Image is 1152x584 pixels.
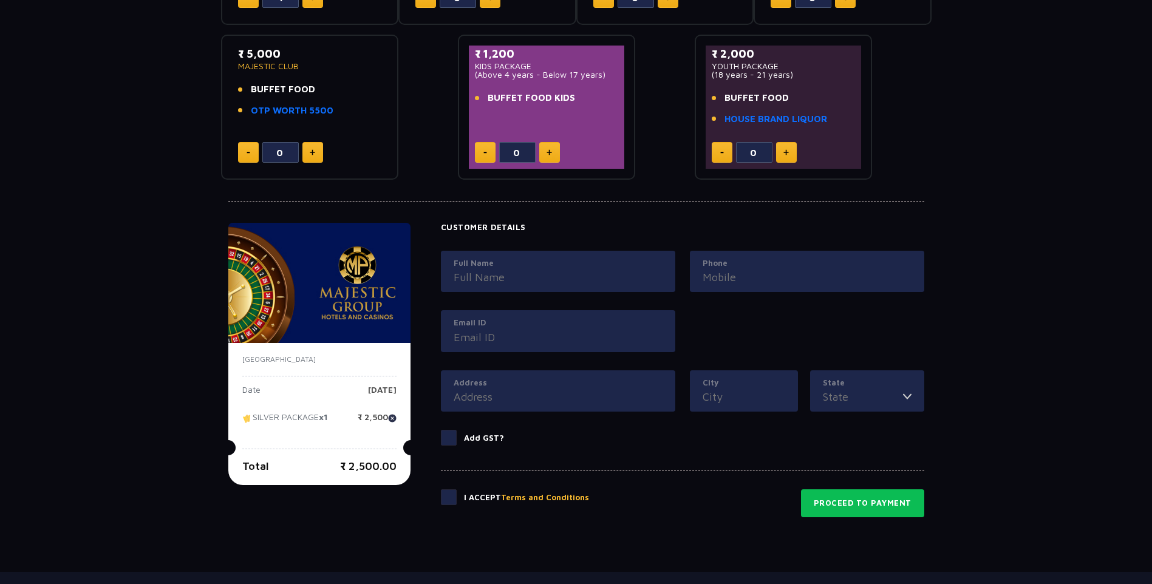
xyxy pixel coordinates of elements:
p: [DATE] [368,385,397,404]
p: ₹ 1,200 [475,46,619,62]
label: State [823,377,912,389]
label: Address [454,377,663,389]
label: Phone [703,257,912,270]
p: [GEOGRAPHIC_DATA] [242,354,397,365]
img: minus [483,152,487,154]
p: SILVER PACKAGE [242,413,328,431]
p: ₹ 2,500.00 [340,458,397,474]
img: plus [547,149,552,155]
p: MAJESTIC CLUB [238,62,382,70]
input: Email ID [454,329,663,345]
p: Date [242,385,261,404]
img: majesticPride-banner [228,223,411,343]
input: Full Name [454,269,663,285]
button: Proceed to Payment [801,489,924,517]
input: Mobile [703,269,912,285]
p: ₹ 2,000 [712,46,856,62]
span: BUFFET FOOD [251,83,315,97]
img: minus [720,152,724,154]
a: OTP WORTH 5500 [251,104,333,118]
img: toggler icon [903,389,912,405]
p: (Above 4 years - Below 17 years) [475,70,619,79]
strong: x1 [319,412,328,423]
button: Terms and Conditions [501,492,589,504]
img: plus [783,149,789,155]
img: tikcet [242,413,253,424]
input: City [703,389,785,405]
input: Address [454,389,663,405]
p: (18 years - 21 years) [712,70,856,79]
label: Full Name [454,257,663,270]
img: minus [247,152,250,154]
h4: Customer Details [441,223,924,233]
p: ₹ 2,500 [358,413,397,431]
label: Email ID [454,317,663,329]
p: ₹ 5,000 [238,46,382,62]
input: State [823,389,903,405]
p: YOUTH PACKAGE [712,62,856,70]
span: BUFFET FOOD KIDS [488,91,575,105]
span: BUFFET FOOD [724,91,789,105]
label: City [703,377,785,389]
img: plus [310,149,315,155]
p: Total [242,458,269,474]
a: HOUSE BRAND LIQUOR [724,112,827,126]
p: KIDS PACKAGE [475,62,619,70]
p: Add GST? [464,432,504,444]
p: I Accept [464,492,589,504]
